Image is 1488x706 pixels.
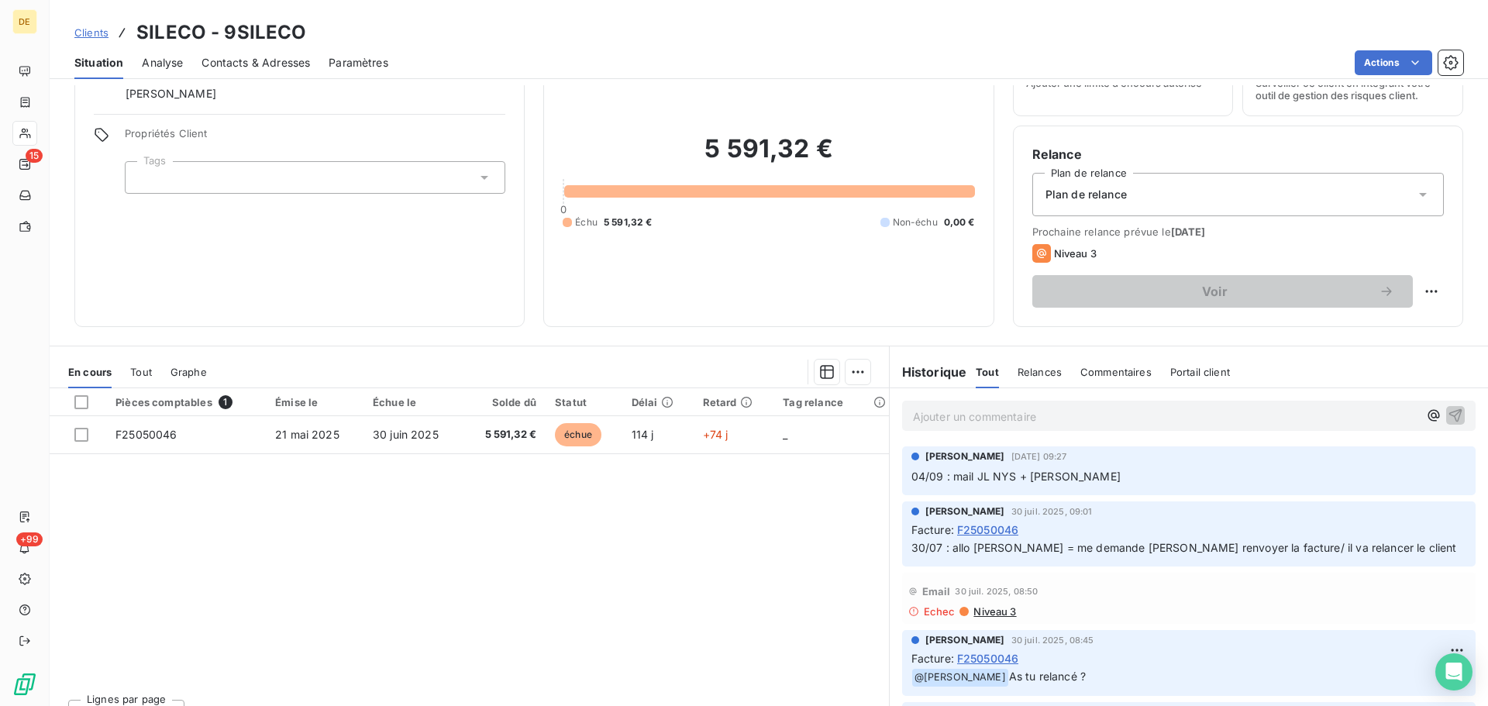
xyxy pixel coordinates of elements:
[890,363,967,381] h6: Historique
[26,149,43,163] span: 15
[1009,670,1086,683] span: As tu relancé ?
[130,366,152,378] span: Tout
[563,133,974,180] h2: 5 591,32 €
[1171,226,1206,238] span: [DATE]
[1032,226,1444,238] span: Prochaine relance prévue le
[1032,275,1413,308] button: Voir
[632,396,684,408] div: Délai
[575,215,598,229] span: Échu
[1255,77,1450,102] span: Surveiller ce client en intégrant votre outil de gestion des risques client.
[1170,366,1230,378] span: Portail client
[1355,50,1432,75] button: Actions
[1054,247,1097,260] span: Niveau 3
[925,633,1005,647] span: [PERSON_NAME]
[1051,285,1379,298] span: Voir
[142,55,183,71] span: Analyse
[976,366,999,378] span: Tout
[703,396,765,408] div: Retard
[74,25,108,40] a: Clients
[893,215,938,229] span: Non-échu
[115,395,257,409] div: Pièces comptables
[922,585,951,598] span: Email
[373,396,453,408] div: Échue le
[632,428,654,441] span: 114 j
[472,427,536,443] span: 5 591,32 €
[1045,187,1127,202] span: Plan de relance
[1011,452,1067,461] span: [DATE] 09:27
[1080,366,1152,378] span: Commentaires
[275,396,354,408] div: Émise le
[373,428,439,441] span: 30 juin 2025
[783,396,879,408] div: Tag relance
[911,650,954,666] span: Facture :
[68,366,112,378] span: En cours
[329,55,388,71] span: Paramètres
[136,19,306,46] h3: SILECO - 9SILECO
[560,203,567,215] span: 0
[604,215,653,229] span: 5 591,32 €
[783,428,787,441] span: _
[138,170,150,184] input: Ajouter une valeur
[924,605,956,618] span: Echec
[912,669,1008,687] span: @ [PERSON_NAME]
[74,26,108,39] span: Clients
[16,532,43,546] span: +99
[1018,366,1062,378] span: Relances
[957,522,1018,538] span: F25050046
[957,650,1018,666] span: F25050046
[1011,507,1093,516] span: 30 juil. 2025, 09:01
[219,395,232,409] span: 1
[911,470,1121,483] span: 04/09 : mail JL NYS + [PERSON_NAME]
[1011,635,1094,645] span: 30 juil. 2025, 08:45
[944,215,975,229] span: 0,00 €
[472,396,536,408] div: Solde dû
[555,423,601,446] span: échue
[703,428,728,441] span: +74 j
[925,505,1005,518] span: [PERSON_NAME]
[74,55,123,71] span: Situation
[1435,653,1472,691] div: Open Intercom Messenger
[115,428,177,441] span: F25050046
[126,86,216,102] span: [PERSON_NAME]
[1032,145,1444,164] h6: Relance
[555,396,613,408] div: Statut
[170,366,207,378] span: Graphe
[12,9,37,34] div: DE
[201,55,310,71] span: Contacts & Adresses
[12,672,37,697] img: Logo LeanPay
[911,541,1457,554] span: 30/07 : allo [PERSON_NAME] = me demande [PERSON_NAME] renvoyer la facture/ il va relancer le client
[911,522,954,538] span: Facture :
[275,428,339,441] span: 21 mai 2025
[955,587,1038,596] span: 30 juil. 2025, 08:50
[925,449,1005,463] span: [PERSON_NAME]
[972,605,1016,618] span: Niveau 3
[125,127,505,149] span: Propriétés Client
